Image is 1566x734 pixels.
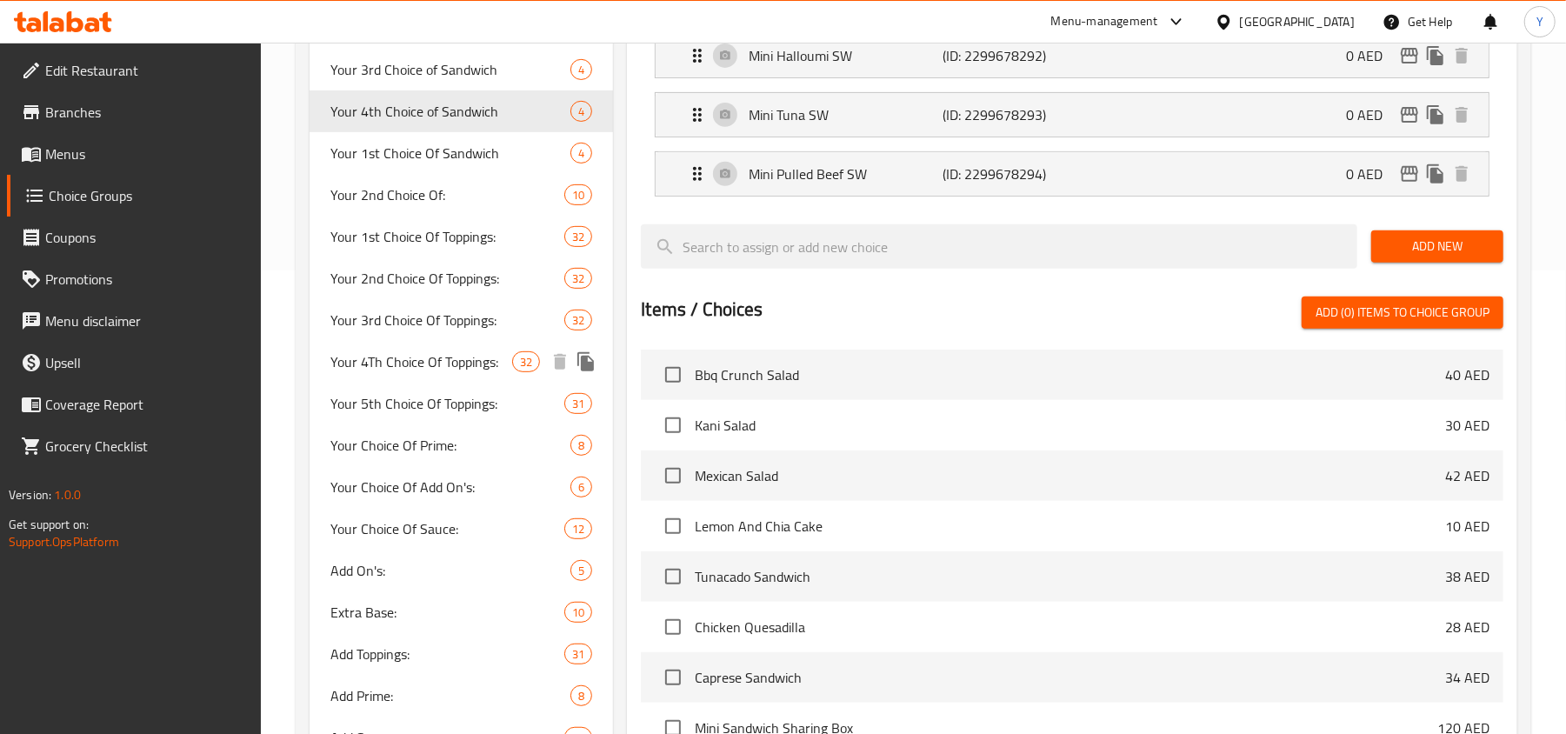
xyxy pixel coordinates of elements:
p: (ID: 2299678294) [943,163,1073,184]
span: 8 [571,437,591,454]
button: delete [1449,43,1475,69]
button: Add (0) items to choice group [1302,297,1503,329]
a: Menu disclaimer [7,300,262,342]
span: 8 [571,688,591,704]
div: [GEOGRAPHIC_DATA] [1240,12,1355,31]
p: (ID: 2299678292) [943,45,1073,66]
a: Support.OpsPlatform [9,530,119,553]
span: Branches [45,102,248,123]
div: Your 1st Choice Of Toppings:32 [310,216,613,257]
span: Add New [1385,236,1489,257]
li: Expand [641,144,1503,204]
span: Select choice [655,659,691,696]
span: Coupons [45,227,248,248]
div: Choices [564,644,592,664]
span: 12 [565,521,591,537]
span: 5 [571,563,591,579]
div: Your 3rd Choice Of Toppings:32 [310,299,613,341]
div: Choices [570,560,592,581]
a: Choice Groups [7,175,262,217]
span: Upsell [45,352,248,373]
span: Your 3rd Choice Of Toppings: [330,310,564,330]
div: Choices [570,143,592,163]
div: Choices [564,393,592,414]
li: Expand [641,85,1503,144]
p: 40 AED [1445,364,1489,385]
div: Your 2nd Choice Of:10 [310,174,613,216]
div: Your 5th Choice Of Toppings:31 [310,383,613,424]
a: Grocery Checklist [7,425,262,467]
span: Coverage Report [45,394,248,415]
span: Version: [9,484,51,506]
p: (ID: 2299678293) [943,104,1073,125]
span: 32 [565,312,591,329]
div: Choices [564,602,592,623]
span: 10 [565,187,591,204]
div: Add Toppings:31 [310,633,613,675]
div: Extra Base:10 [310,591,613,633]
a: Branches [7,91,262,133]
span: Add Toppings: [330,644,564,664]
input: search [641,224,1357,269]
div: Your Choice Of Sauce:12 [310,508,613,550]
span: Chicken Quesadilla [695,617,1445,637]
span: Mexican Salad [695,465,1445,486]
button: edit [1396,43,1423,69]
span: 32 [565,229,591,245]
button: delete [1449,102,1475,128]
span: Select choice [655,407,691,444]
button: Add New [1371,230,1503,263]
span: Grocery Checklist [45,436,248,457]
a: Menus [7,133,262,175]
div: Expand [656,93,1489,137]
span: Your Choice Of Add On's: [330,477,570,497]
button: edit [1396,161,1423,187]
span: Kani Salad [695,415,1445,436]
span: Your 5th Choice Of Toppings: [330,393,564,414]
div: Choices [570,101,592,122]
div: Choices [570,477,592,497]
span: Y [1536,12,1543,31]
div: Choices [564,184,592,205]
span: Add Prime: [330,685,570,706]
span: 4 [571,103,591,120]
div: Choices [570,685,592,706]
div: Add On's:5 [310,550,613,591]
p: 38 AED [1445,566,1489,587]
span: Your 4th Choice of Sandwich [330,101,570,122]
span: Lemon And Chia Cake [695,516,1445,537]
span: Choice Groups [49,185,248,206]
button: edit [1396,102,1423,128]
a: Coupons [7,217,262,258]
span: Promotions [45,269,248,290]
span: Menu disclaimer [45,310,248,331]
span: 31 [565,396,591,412]
span: Your 1st Choice Of Toppings: [330,226,564,247]
div: Expand [656,34,1489,77]
p: 34 AED [1445,667,1489,688]
p: 0 AED [1346,45,1396,66]
p: 30 AED [1445,415,1489,436]
div: Your 3rd Choice of Sandwich4 [310,49,613,90]
p: Mini Tuna SW [749,104,943,125]
div: Choices [564,518,592,539]
span: Your 4Th Choice Of Toppings: [330,351,512,372]
span: Extra Base: [330,602,564,623]
span: Get support on: [9,513,89,536]
div: Your 2nd Choice Of Toppings:32 [310,257,613,299]
span: Your 2nd Choice Of Toppings: [330,268,564,289]
div: Choices [570,59,592,80]
li: Expand [641,26,1503,85]
div: Your 4Th Choice Of Toppings:32deleteduplicate [310,341,613,383]
span: 4 [571,62,591,78]
div: Choices [570,435,592,456]
p: 0 AED [1346,104,1396,125]
span: 4 [571,145,591,162]
a: Promotions [7,258,262,300]
button: duplicate [1423,43,1449,69]
span: Edit Restaurant [45,60,248,81]
span: Add (0) items to choice group [1316,302,1489,324]
span: Select choice [655,508,691,544]
div: Your Choice Of Add On's:6 [310,466,613,508]
button: delete [1449,161,1475,187]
